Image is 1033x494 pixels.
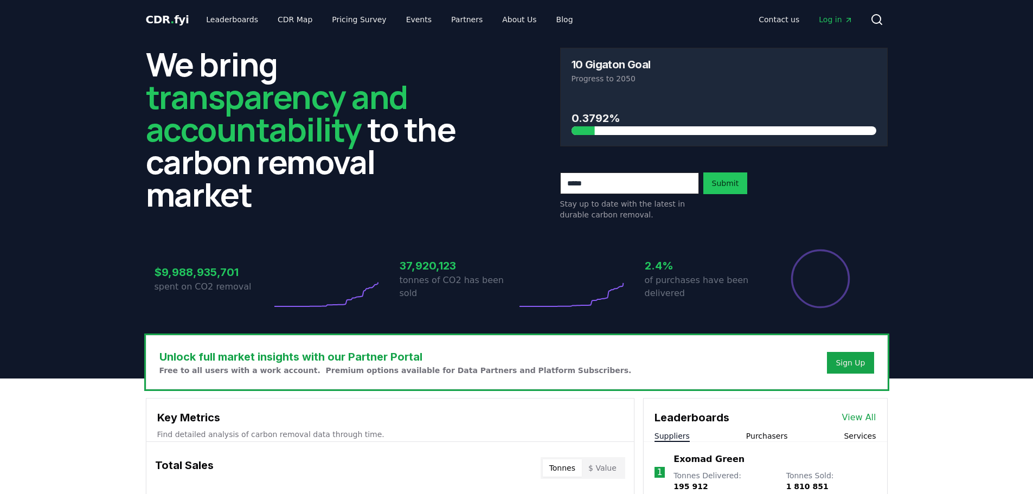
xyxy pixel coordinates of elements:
p: Stay up to date with the latest in durable carbon removal. [560,198,699,220]
button: Services [844,431,876,441]
span: 1 810 851 [786,482,829,491]
a: View All [842,411,876,424]
h3: Key Metrics [157,409,623,426]
h3: $9,988,935,701 [155,264,272,280]
button: $ Value [582,459,623,477]
h3: Total Sales [155,457,214,479]
nav: Main [197,10,581,29]
p: spent on CO2 removal [155,280,272,293]
button: Submit [703,172,748,194]
a: Leaderboards [197,10,267,29]
p: 1 [657,466,663,479]
a: Pricing Survey [323,10,395,29]
a: CDR Map [269,10,321,29]
span: 195 912 [673,482,708,491]
h2: We bring to the carbon removal market [146,48,473,210]
button: Sign Up [827,352,874,374]
h3: 37,920,123 [400,258,517,274]
p: of purchases have been delivered [645,274,762,300]
a: Contact us [750,10,808,29]
p: tonnes of CO2 has been sold [400,274,517,300]
a: Events [397,10,440,29]
a: Blog [548,10,582,29]
p: Free to all users with a work account. Premium options available for Data Partners and Platform S... [159,365,632,376]
nav: Main [750,10,861,29]
div: Percentage of sales delivered [790,248,851,309]
button: Tonnes [543,459,582,477]
a: About Us [493,10,545,29]
a: Log in [810,10,861,29]
button: Suppliers [655,431,690,441]
span: CDR fyi [146,13,189,26]
h3: 0.3792% [572,110,876,126]
h3: Leaderboards [655,409,729,426]
h3: Unlock full market insights with our Partner Portal [159,349,632,365]
p: Tonnes Delivered : [673,470,775,492]
a: Partners [442,10,491,29]
span: . [170,13,174,26]
p: Progress to 2050 [572,73,876,84]
span: Log in [819,14,852,25]
h3: 2.4% [645,258,762,274]
button: Purchasers [746,431,788,441]
a: CDR.fyi [146,12,189,27]
p: Tonnes Sold : [786,470,876,492]
p: Find detailed analysis of carbon removal data through time. [157,429,623,440]
h3: 10 Gigaton Goal [572,59,651,70]
a: Exomad Green [673,453,745,466]
span: transparency and accountability [146,74,408,151]
a: Sign Up [836,357,865,368]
